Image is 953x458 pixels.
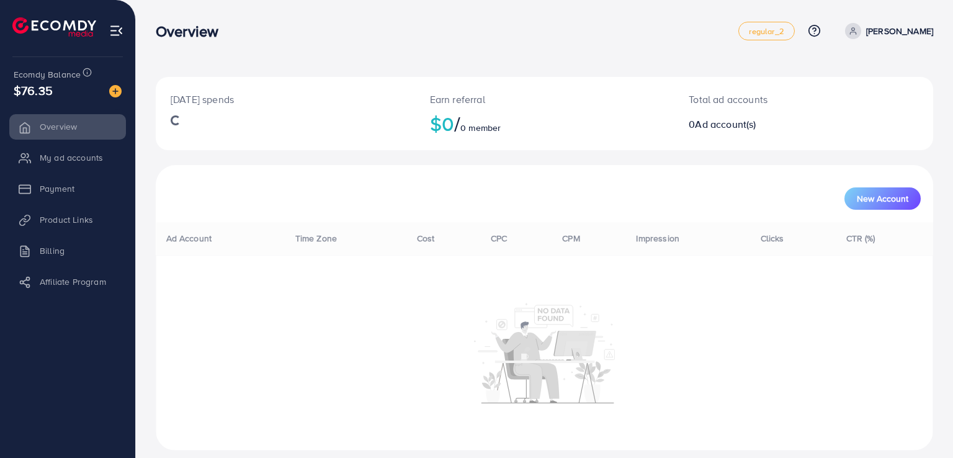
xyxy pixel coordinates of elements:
[109,24,123,38] img: menu
[14,81,53,99] span: $76.35
[14,68,81,81] span: Ecomdy Balance
[689,92,853,107] p: Total ad accounts
[430,112,660,135] h2: $0
[430,92,660,107] p: Earn referral
[156,22,228,40] h3: Overview
[749,27,784,35] span: regular_2
[857,194,908,203] span: New Account
[840,23,933,39] a: [PERSON_NAME]
[844,187,921,210] button: New Account
[738,22,794,40] a: regular_2
[171,92,400,107] p: [DATE] spends
[689,119,853,130] h2: 0
[695,117,756,131] span: Ad account(s)
[12,17,96,37] img: logo
[109,85,122,97] img: image
[454,109,460,138] span: /
[460,122,501,134] span: 0 member
[866,24,933,38] p: [PERSON_NAME]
